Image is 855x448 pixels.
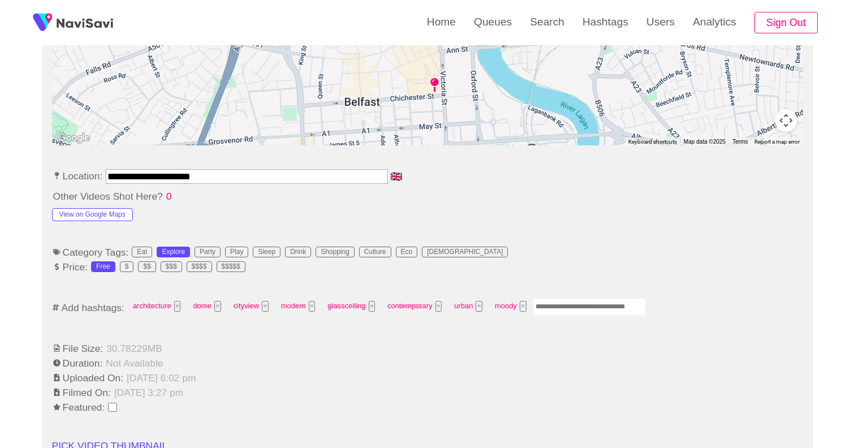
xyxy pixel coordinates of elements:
span: Category Tags: [52,247,130,258]
span: [DATE] 6:02 pm [126,372,197,384]
span: contemporary [384,298,445,315]
button: Tag at index 2 with value 2691 focussed. Press backspace to remove [262,301,269,312]
div: Culture [364,248,386,256]
div: Eat [137,248,147,256]
button: Tag at index 3 with value 2390 focussed. Press backspace to remove [309,301,316,312]
button: Map camera controls [775,109,797,132]
a: Terms (opens in new tab) [732,139,748,145]
span: moody [491,298,530,315]
div: $ [125,263,129,271]
a: View on Google Maps [52,208,133,219]
div: Play [230,248,243,256]
button: Tag at index 6 with value 2462 focussed. Press backspace to remove [476,301,482,312]
span: glassceiling [324,298,378,315]
img: fireSpot [57,17,113,28]
img: fireSpot [28,8,57,37]
button: Sign Out [754,12,818,34]
span: Location: [52,170,104,182]
div: Eco [401,248,413,256]
button: Tag at index 0 with value 2391 focussed. Press backspace to remove [174,301,181,312]
div: $$$$$ [222,263,240,271]
span: modern [278,298,319,315]
span: architecture [129,298,184,315]
span: 0 [165,191,173,202]
div: Explore [162,248,185,256]
img: Google [55,131,92,145]
div: Drink [290,248,306,256]
span: [DATE] 3:27 pm [113,387,185,398]
div: $$$$ [192,263,207,271]
span: 🇬🇧 [389,172,404,182]
span: urban [451,298,486,315]
div: Party [200,248,215,256]
div: $$$ [166,263,177,271]
span: Map data ©2025 [684,139,726,145]
button: Tag at index 1 with value 3796 focussed. Press backspace to remove [214,301,221,312]
button: Tag at index 7 with value 2581 focussed. Press backspace to remove [520,301,526,312]
span: Other Videos Shot Here? [52,191,164,202]
a: Report a map error [754,139,800,145]
span: Price: [52,261,89,273]
span: Not Available [105,357,164,369]
span: 30.78229 MB [105,343,163,354]
span: Uploaded On: [52,372,124,384]
span: Featured: [52,402,106,413]
a: Open this area in Google Maps (opens a new window) [55,131,92,145]
button: Tag at index 4 with value 14916 focussed. Press backspace to remove [369,301,375,312]
span: Add hashtags: [61,302,126,313]
span: Filmed On: [52,387,112,398]
div: $$ [143,263,150,271]
button: View on Google Maps [52,208,133,222]
span: cityview [230,298,272,315]
span: File Size: [52,343,105,354]
button: Keyboard shortcuts [628,138,677,146]
span: dome [189,298,224,315]
div: Sleep [258,248,275,256]
button: Tag at index 5 with value 2320 focussed. Press backspace to remove [435,301,442,312]
div: Free [96,263,110,271]
div: Shopping [321,248,349,256]
div: [DEMOGRAPHIC_DATA] [427,248,503,256]
span: Duration: [52,357,104,369]
input: Enter tag here and press return [533,298,646,316]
